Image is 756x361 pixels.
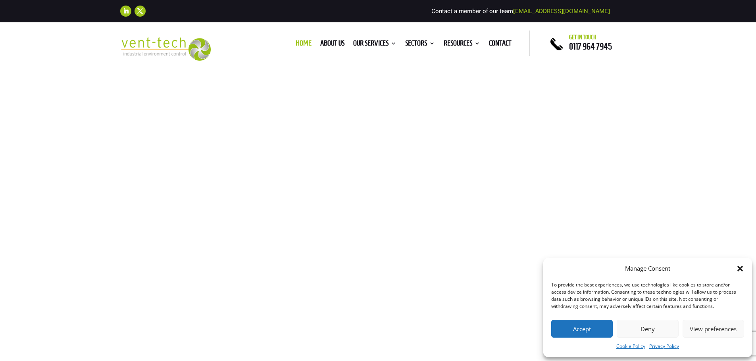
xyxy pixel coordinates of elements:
[120,6,131,17] a: Follow on LinkedIn
[296,40,312,49] a: Home
[736,265,744,273] div: Close dialog
[683,320,744,338] button: View preferences
[120,37,211,61] img: 2023-09-27T08_35_16.549ZVENT-TECH---Clear-background
[616,342,645,351] a: Cookie Policy
[513,8,610,15] a: [EMAIL_ADDRESS][DOMAIN_NAME]
[551,281,743,310] div: To provide the best experiences, we use technologies like cookies to store and/or access device i...
[405,40,435,49] a: Sectors
[444,40,480,49] a: Resources
[431,8,610,15] span: Contact a member of our team
[551,320,613,338] button: Accept
[625,264,670,273] div: Manage Consent
[617,320,678,338] button: Deny
[489,40,512,49] a: Contact
[320,40,344,49] a: About us
[649,342,679,351] a: Privacy Policy
[135,6,146,17] a: Follow on X
[569,42,612,51] a: 0117 964 7945
[569,34,596,40] span: Get in touch
[353,40,396,49] a: Our Services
